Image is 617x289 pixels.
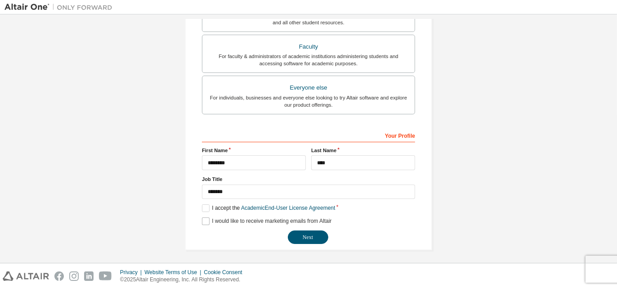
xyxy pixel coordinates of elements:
div: Privacy [120,269,144,276]
label: I accept the [202,204,335,212]
div: For faculty & administrators of academic institutions administering students and accessing softwa... [208,53,409,67]
img: youtube.svg [99,271,112,281]
img: linkedin.svg [84,271,94,281]
img: facebook.svg [54,271,64,281]
a: Academic End-User License Agreement [241,205,335,211]
div: For individuals, businesses and everyone else looking to try Altair software and explore our prod... [208,94,409,108]
div: Website Terms of Use [144,269,204,276]
label: First Name [202,147,306,154]
div: Everyone else [208,81,409,94]
img: Altair One [4,3,117,12]
button: Next [288,230,328,244]
div: Your Profile [202,128,415,142]
div: For currently enrolled students looking to access the free Altair Student Edition bundle and all ... [208,12,409,26]
p: © 2025 Altair Engineering, Inc. All Rights Reserved. [120,276,248,284]
label: Last Name [311,147,415,154]
label: Job Title [202,176,415,183]
div: Cookie Consent [204,269,247,276]
label: I would like to receive marketing emails from Altair [202,217,331,225]
img: altair_logo.svg [3,271,49,281]
img: instagram.svg [69,271,79,281]
div: Faculty [208,41,409,53]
